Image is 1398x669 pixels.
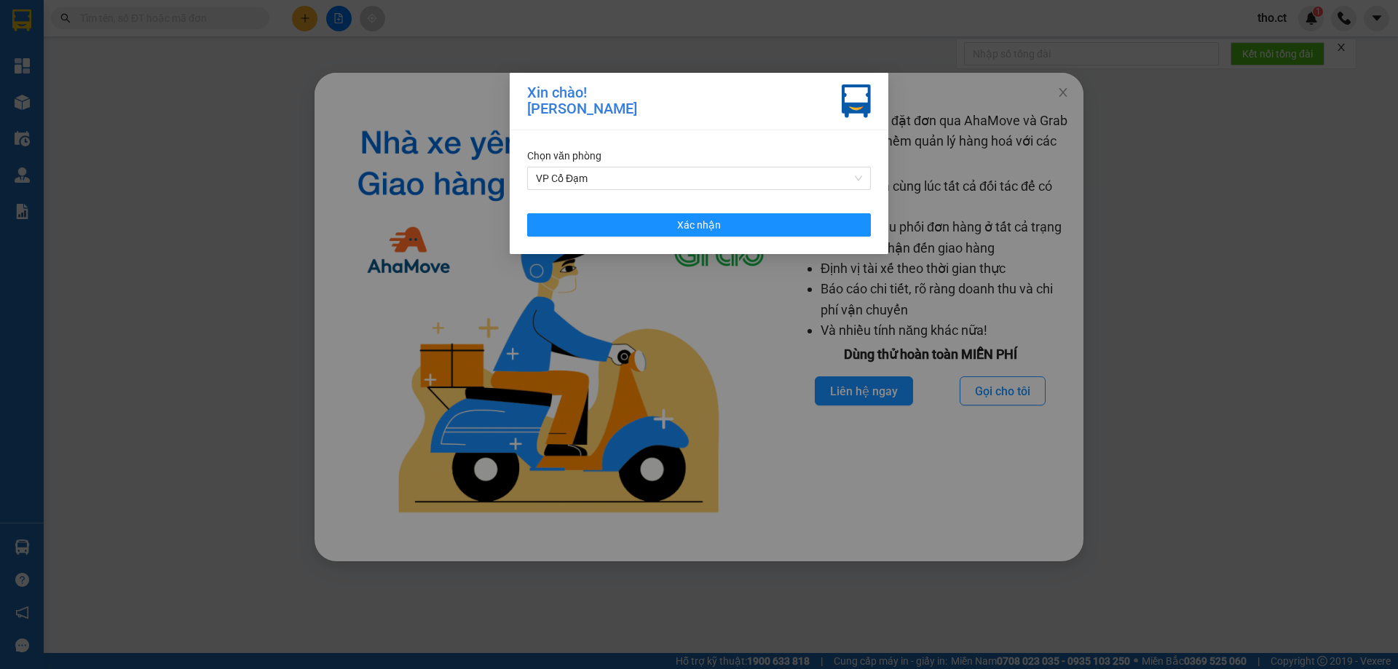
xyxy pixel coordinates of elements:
[536,167,862,189] span: VP Cổ Đạm
[527,148,871,164] div: Chọn văn phòng
[527,213,871,237] button: Xác nhận
[527,84,637,118] div: Xin chào! [PERSON_NAME]
[677,217,721,233] span: Xác nhận
[842,84,871,118] img: vxr-icon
